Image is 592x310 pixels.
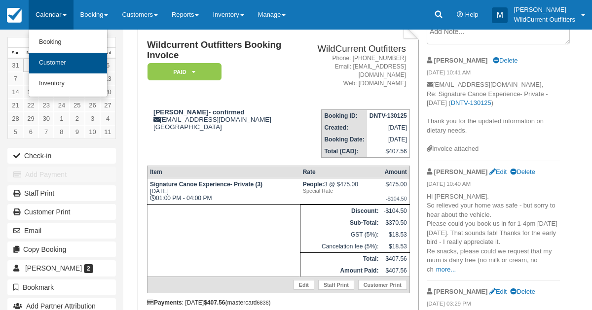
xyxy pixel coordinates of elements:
[322,145,367,158] th: Total (CAD):
[7,241,116,257] button: Copy Booking
[38,112,54,125] a: 30
[8,72,23,85] a: 7
[7,8,22,23] img: checkfront-main-nav-mini-logo.png
[8,112,23,125] a: 28
[7,279,116,295] button: Bookmark
[100,85,115,99] a: 20
[7,204,116,220] a: Customer Print
[383,181,407,196] div: $475.00
[147,108,296,131] div: [EMAIL_ADDRESS][DOMAIN_NAME] [GEOGRAPHIC_DATA]
[70,112,85,125] a: 2
[7,148,116,164] button: Check-in
[300,253,381,265] th: Total:
[100,99,115,112] a: 27
[300,229,381,241] td: GST (5%):
[318,280,354,290] a: Staff Print
[427,180,560,191] em: [DATE] 10:40 AM
[383,196,407,202] em: -$104.50
[367,134,410,145] td: [DATE]
[23,59,38,72] a: 1
[367,122,410,134] td: [DATE]
[8,48,23,59] th: Sun
[370,112,407,119] strong: DNTV-130125
[457,12,463,18] i: Help
[303,188,379,194] em: Special Rate
[25,264,82,272] span: [PERSON_NAME]
[23,99,38,112] a: 22
[514,15,575,25] p: WildCurrent Outfitters
[85,125,100,138] a: 10
[7,260,116,276] a: [PERSON_NAME] 2
[434,288,488,295] strong: [PERSON_NAME]
[100,72,115,85] a: 13
[427,192,560,275] p: Hi [PERSON_NAME]. So relieved your home was safe - but sorry to hear about the vehicle. Please co...
[8,125,23,138] a: 5
[381,253,409,265] td: $407.56
[489,168,507,175] a: Edit
[489,288,507,295] a: Edit
[7,167,116,182] button: Add Payment
[451,99,491,106] a: DNTV-130125
[147,299,182,306] strong: Payments
[147,178,300,205] td: [DATE] 01:00 PM - 04:00 PM
[85,99,100,112] a: 26
[300,205,381,217] th: Discount:
[381,166,409,178] th: Amount
[381,229,409,241] td: $18.53
[7,223,116,239] button: Email
[493,57,518,64] a: Delete
[54,112,69,125] a: 1
[434,168,488,175] strong: [PERSON_NAME]
[436,266,456,273] a: more...
[153,108,244,116] strong: [PERSON_NAME]- confirmed
[381,217,409,229] td: $370.50
[300,178,381,205] td: 3 @ $475.00
[510,168,535,175] a: Delete
[54,99,69,112] a: 24
[434,57,488,64] strong: [PERSON_NAME]
[300,217,381,229] th: Sub-Total:
[148,63,222,80] em: Paid
[8,85,23,99] a: 14
[322,122,367,134] th: Created:
[8,59,23,72] a: 31
[367,145,410,158] td: $407.56
[303,181,324,188] strong: People
[29,30,108,97] ul: Calendar
[85,112,100,125] a: 3
[299,44,406,54] h2: WildCurrent Outfitters
[100,112,115,125] a: 4
[29,32,107,53] a: Booking
[147,63,218,81] a: Paid
[38,99,54,112] a: 23
[100,59,115,72] a: 6
[100,125,115,138] a: 11
[294,280,314,290] a: Edit
[147,40,296,60] h1: Wildcurrent Outfitters Booking Invoice
[358,280,407,290] a: Customer Print
[510,288,535,295] a: Delete
[38,125,54,138] a: 7
[322,134,367,145] th: Booking Date:
[322,110,367,122] th: Booking ID:
[23,85,38,99] a: 15
[100,48,115,59] th: Sat
[465,11,479,18] span: Help
[204,299,225,306] strong: $407.56
[29,73,107,94] a: Inventory
[427,69,560,79] em: [DATE] 10:41 AM
[300,265,381,277] th: Amount Paid:
[23,72,38,85] a: 8
[147,166,300,178] th: Item
[492,7,508,23] div: M
[381,265,409,277] td: $407.56
[299,54,406,88] address: Phone: [PHONE_NUMBER] Email: [EMAIL_ADDRESS][DOMAIN_NAME] Web: [DOMAIN_NAME]
[300,166,381,178] th: Rate
[70,99,85,112] a: 25
[84,264,93,273] span: 2
[23,112,38,125] a: 29
[54,125,69,138] a: 8
[300,241,381,253] td: Cancelation fee (5%):
[514,5,575,15] p: [PERSON_NAME]
[23,48,38,59] th: Mon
